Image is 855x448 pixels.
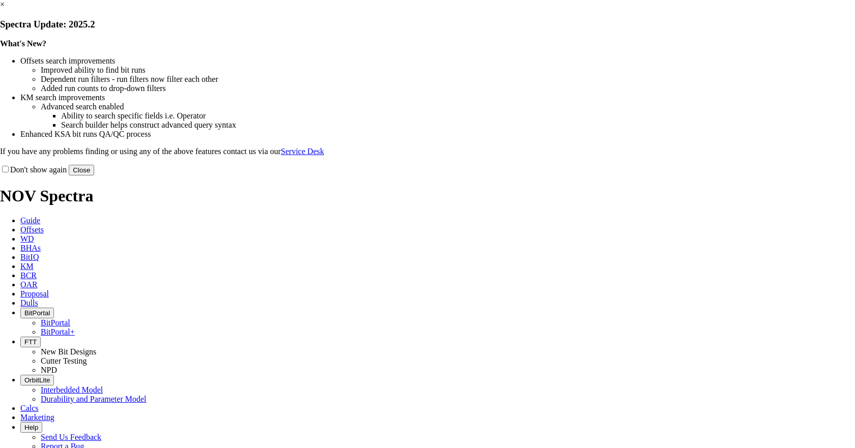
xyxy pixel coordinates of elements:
[61,111,855,121] li: Ability to search specific fields i.e. Operator
[41,385,103,394] a: Interbedded Model
[61,121,855,130] li: Search builder helps construct advanced query syntax
[281,147,324,156] a: Service Desk
[24,424,38,431] span: Help
[20,130,855,139] li: Enhanced KSA bit runs QA/QC process
[20,253,39,261] span: BitIQ
[20,298,38,307] span: Dulls
[20,216,40,225] span: Guide
[24,338,37,346] span: FTT
[41,356,87,365] a: Cutter Testing
[41,433,101,441] a: Send Us Feedback
[20,234,34,243] span: WD
[20,225,44,234] span: Offsets
[20,404,39,412] span: Calcs
[41,395,147,403] a: Durability and Parameter Model
[2,166,9,172] input: Don't show again
[41,102,855,111] li: Advanced search enabled
[24,309,50,317] span: BitPortal
[41,318,70,327] a: BitPortal
[41,327,75,336] a: BitPortal+
[41,84,855,93] li: Added run counts to drop-down filters
[20,413,54,422] span: Marketing
[20,244,41,252] span: BHAs
[20,289,49,298] span: Proposal
[41,366,57,374] a: NPD
[24,376,50,384] span: OrbitLite
[41,75,855,84] li: Dependent run filters - run filters now filter each other
[20,56,855,66] li: Offsets search improvements
[41,347,96,356] a: New Bit Designs
[41,66,855,75] li: Improved ability to find bit runs
[20,262,34,271] span: KM
[20,271,37,280] span: BCR
[69,165,94,175] button: Close
[20,93,855,102] li: KM search improvements
[20,280,38,289] span: OAR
